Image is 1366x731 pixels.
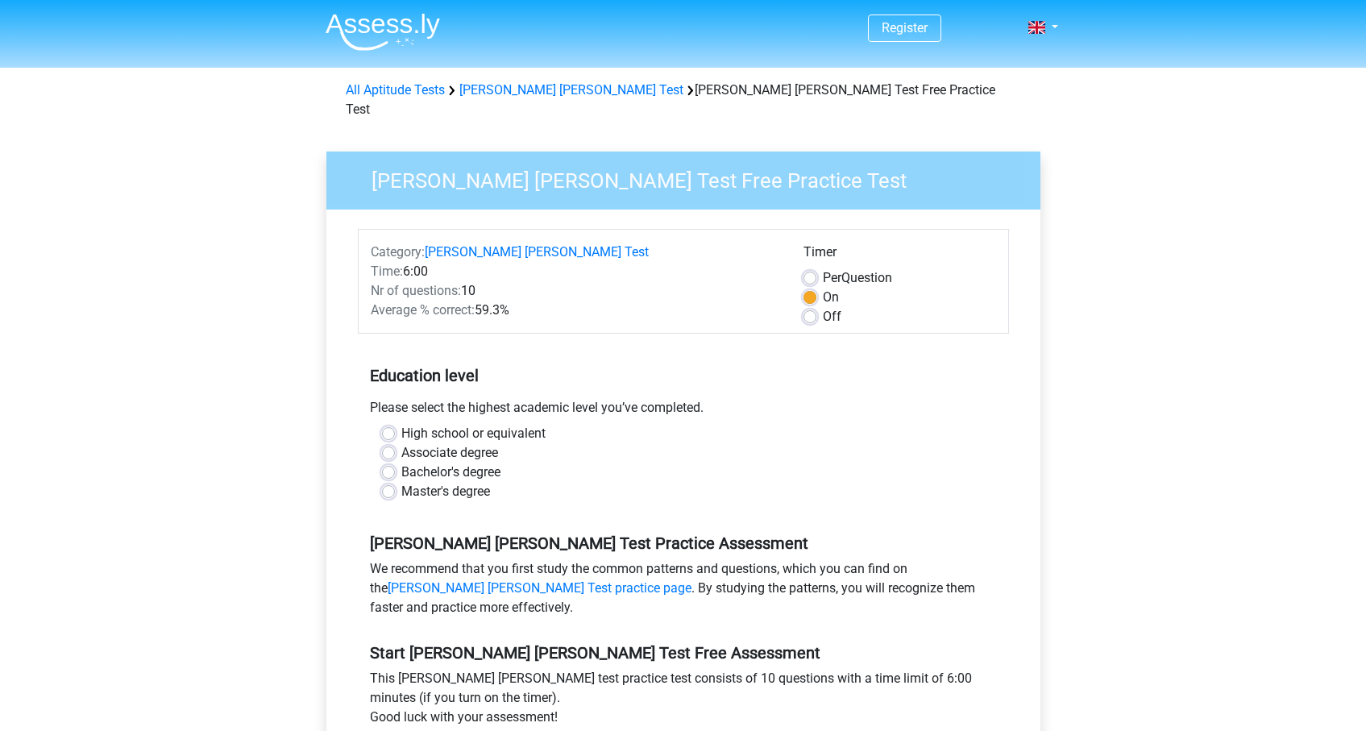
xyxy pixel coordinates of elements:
[352,162,1028,193] h3: [PERSON_NAME] [PERSON_NAME] Test Free Practice Test
[823,270,841,285] span: Per
[359,301,791,320] div: 59.3%
[882,20,928,35] a: Register
[370,534,997,553] h5: [PERSON_NAME] [PERSON_NAME] Test Practice Assessment
[358,559,1009,624] div: We recommend that you first study the common patterns and questions, which you can find on the . ...
[823,268,892,288] label: Question
[401,424,546,443] label: High school or equivalent
[326,13,440,51] img: Assessly
[339,81,1028,119] div: [PERSON_NAME] [PERSON_NAME] Test Free Practice Test
[401,443,498,463] label: Associate degree
[803,243,996,268] div: Timer
[371,264,403,279] span: Time:
[823,307,841,326] label: Off
[370,643,997,662] h5: Start [PERSON_NAME] [PERSON_NAME] Test Free Assessment
[388,580,691,596] a: [PERSON_NAME] [PERSON_NAME] Test practice page
[359,262,791,281] div: 6:00
[370,359,997,392] h5: Education level
[401,463,500,482] label: Bachelor's degree
[358,398,1009,424] div: Please select the highest academic level you’ve completed.
[401,482,490,501] label: Master's degree
[371,302,475,318] span: Average % correct:
[425,244,649,260] a: [PERSON_NAME] [PERSON_NAME] Test
[823,288,839,307] label: On
[459,82,683,98] a: [PERSON_NAME] [PERSON_NAME] Test
[371,244,425,260] span: Category:
[359,281,791,301] div: 10
[371,283,461,298] span: Nr of questions:
[346,82,445,98] a: All Aptitude Tests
